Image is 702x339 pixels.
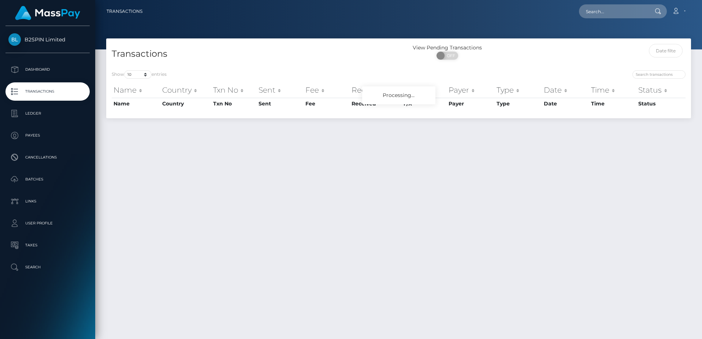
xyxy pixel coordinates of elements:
th: Fee [304,98,349,109]
th: Date [542,98,589,109]
th: Txn No [211,83,257,97]
th: Payer [447,83,495,97]
th: Status [636,83,686,97]
th: Date [542,83,589,97]
p: Ledger [8,108,87,119]
div: View Pending Transactions [399,44,496,52]
th: Type [495,98,542,109]
h4: Transactions [112,48,393,60]
th: Country [160,98,211,109]
p: Links [8,196,87,207]
a: Transactions [5,82,90,101]
th: Type [495,83,542,97]
th: Sent [257,98,304,109]
input: Date filter [649,44,683,57]
a: User Profile [5,214,90,232]
input: Search... [579,4,648,18]
a: Dashboard [5,60,90,79]
th: Time [589,98,636,109]
th: Name [112,98,160,109]
th: Payer [447,98,495,109]
select: Showentries [124,70,152,79]
th: Country [160,83,211,97]
th: Received [350,98,402,109]
a: Links [5,192,90,211]
label: Show entries [112,70,167,79]
img: B2SPIN Limited [8,33,21,46]
a: Cancellations [5,148,90,167]
a: Payees [5,126,90,145]
img: MassPay Logo [15,6,80,20]
p: Cancellations [8,152,87,163]
p: Batches [8,174,87,185]
th: Status [636,98,686,109]
p: User Profile [8,218,87,229]
a: Ledger [5,104,90,123]
div: Processing... [362,86,435,104]
p: Search [8,262,87,273]
th: Txn No [211,98,257,109]
th: Time [589,83,636,97]
p: Dashboard [8,64,87,75]
a: Search [5,258,90,276]
a: Batches [5,170,90,189]
a: Taxes [5,236,90,254]
th: Fee [304,83,349,97]
th: Received [350,83,402,97]
span: OFF [441,52,459,60]
span: B2SPIN Limited [5,36,90,43]
th: Sent [257,83,304,97]
p: Transactions [8,86,87,97]
a: Transactions [107,4,142,19]
p: Taxes [8,240,87,251]
th: F/X [402,83,447,97]
p: Payees [8,130,87,141]
th: Name [112,83,160,97]
input: Search transactions [632,70,686,79]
